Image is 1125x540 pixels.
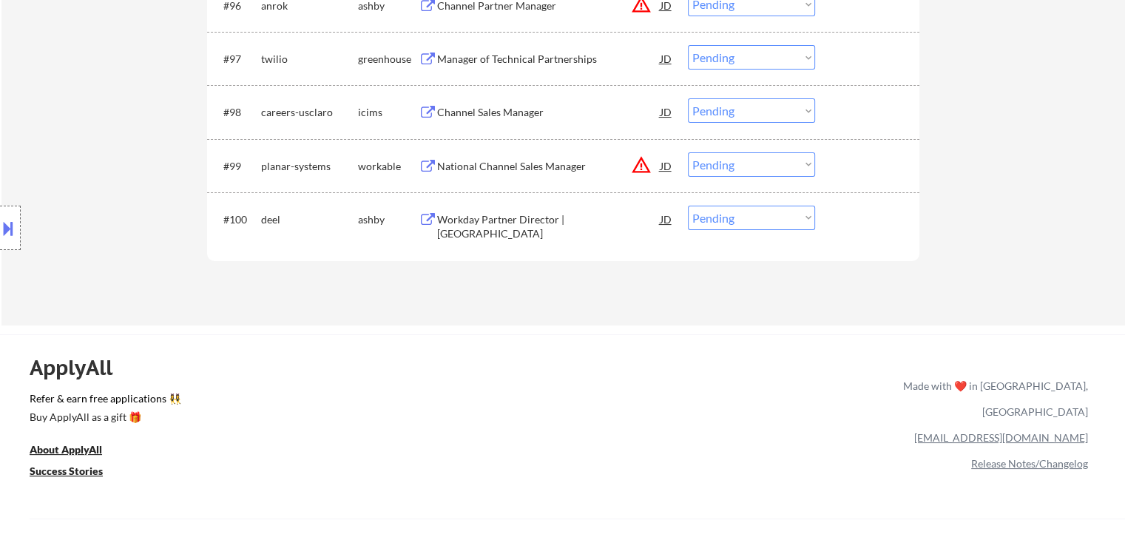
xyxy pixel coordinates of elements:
[358,105,419,120] div: icims
[30,463,123,482] a: Success Stories
[261,105,358,120] div: careers-usclaro
[437,212,661,241] div: Workday Partner Director | [GEOGRAPHIC_DATA]
[30,355,129,380] div: ApplyAll
[30,442,123,460] a: About ApplyAll
[437,52,661,67] div: Manager of Technical Partnerships
[659,206,674,232] div: JD
[914,431,1088,444] a: [EMAIL_ADDRESS][DOMAIN_NAME]
[261,159,358,174] div: planar-systems
[437,159,661,174] div: National Channel Sales Manager
[358,159,419,174] div: workable
[261,52,358,67] div: twilio
[971,457,1088,470] a: Release Notes/Changelog
[223,52,249,67] div: #97
[358,52,419,67] div: greenhouse
[631,155,652,175] button: warning_amber
[30,443,102,456] u: About ApplyAll
[358,212,419,227] div: ashby
[30,465,103,477] u: Success Stories
[30,394,594,409] a: Refer & earn free applications 👯‍♀️
[659,152,674,179] div: JD
[659,45,674,72] div: JD
[897,373,1088,425] div: Made with ❤️ in [GEOGRAPHIC_DATA], [GEOGRAPHIC_DATA]
[437,105,661,120] div: Channel Sales Manager
[261,212,358,227] div: deel
[30,409,178,428] a: Buy ApplyAll as a gift 🎁
[30,412,178,422] div: Buy ApplyAll as a gift 🎁
[659,98,674,125] div: JD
